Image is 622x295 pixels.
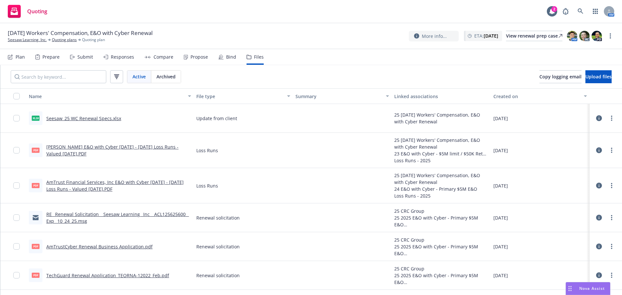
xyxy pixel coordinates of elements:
[484,33,498,39] strong: [DATE]
[394,208,488,214] div: 25 CRC Group
[295,93,382,100] div: Summary
[608,114,616,122] a: more
[32,273,40,278] span: pdf
[13,147,20,153] input: Toggle Row Selected
[77,54,93,60] div: Submit
[551,6,557,12] div: 2
[13,115,20,121] input: Toggle Row Selected
[585,74,612,80] span: Upload files
[32,116,40,120] span: xlsx
[46,272,169,278] a: TechGuard Renewal Application_TEORNA-12022_Feb.pdf
[111,54,134,60] div: Responses
[13,272,20,278] input: Toggle Row Selected
[608,182,616,189] a: more
[394,236,488,243] div: 25 CRC Group
[394,186,488,192] div: 24 E&O with Cyber - Primary $5M E&O
[8,29,153,37] span: [DATE] Workers' Compensation, E&O with Cyber Renewal
[493,272,508,279] span: [DATE]
[46,211,189,224] a: RE_ Renewal Solicitation _ Seesaw Learning_ Inc _ ACL125625600 _ Exp_ 10_24_25.msg
[394,111,488,125] div: 25 [DATE] Workers' Compensation, E&O with Cyber Renewal
[579,31,590,41] img: photo
[32,183,40,188] span: PDF
[46,115,121,121] a: Seesaw_25 WC Renewal Specs.xlsx
[5,2,50,20] a: Quoting
[156,73,176,80] span: Archived
[566,282,610,295] button: Nova Assist
[539,74,582,80] span: Copy logging email
[32,148,40,153] span: PDF
[493,214,508,221] span: [DATE]
[493,115,508,122] span: [DATE]
[394,150,488,157] div: 23 E&O with Cyber - $5M limit / $50K Ret
[606,32,614,40] a: more
[574,5,587,18] a: Search
[46,144,179,157] a: [PERSON_NAME] E&O with Cyber [DATE] - [DATE] Loss Runs - Valued [DATE].PDF
[474,32,498,39] span: ETA :
[585,70,612,83] button: Upload files
[293,88,392,104] button: Summary
[394,265,488,272] div: 25 CRC Group
[608,146,616,154] a: more
[226,54,236,60] div: Bind
[13,182,20,189] input: Toggle Row Selected
[559,5,572,18] a: Report a Bug
[592,31,602,41] img: photo
[493,147,508,154] span: [DATE]
[394,93,488,100] div: Linked associations
[491,88,590,104] button: Created on
[394,243,488,257] div: 25 2025 E&O with Cyber - Primary $5M E&O
[196,93,283,100] div: File type
[27,9,47,14] span: Quoting
[394,172,488,186] div: 25 [DATE] Workers' Compensation, E&O with Cyber Renewal
[409,31,459,41] button: More info...
[608,243,616,250] a: more
[8,37,47,43] a: Seesaw Learning, Inc.
[394,272,488,286] div: 25 2025 E&O with Cyber - Primary $5M E&O
[46,244,153,250] a: AmTrustCyber Renewal Business Application.pdf
[394,192,488,199] div: Loss Runs - 2025
[254,54,264,60] div: Files
[579,286,605,291] span: Nova Assist
[506,31,562,41] a: View renewal prep case
[539,70,582,83] button: Copy logging email
[567,31,577,41] img: photo
[196,147,218,154] span: Loss Runs
[52,37,77,43] a: Quoting plans
[26,88,194,104] button: Name
[196,272,240,279] span: Renewal solicitation
[194,88,293,104] button: File type
[608,271,616,279] a: more
[196,243,240,250] span: Renewal solicitation
[13,243,20,250] input: Toggle Row Selected
[493,182,508,189] span: [DATE]
[190,54,208,60] div: Propose
[608,214,616,221] a: more
[589,5,602,18] a: Switch app
[32,244,40,249] span: pdf
[16,54,25,60] div: Plan
[196,182,218,189] span: Loss Runs
[42,54,60,60] div: Prepare
[154,54,173,60] div: Compare
[394,137,488,150] div: 25 [DATE] Workers' Compensation, E&O with Cyber Renewal
[493,93,580,100] div: Created on
[422,33,447,40] span: More info...
[11,70,106,83] input: Search by keyword...
[46,179,184,192] a: AmTrust Financial Services, Inc E&O with Cyber [DATE] - [DATE] Loss Runs - Valued [DATE].PDF
[394,157,488,164] div: Loss Runs - 2025
[493,243,508,250] span: [DATE]
[29,93,184,100] div: Name
[196,214,240,221] span: Renewal solicitation
[132,73,146,80] span: Active
[566,282,574,295] div: Drag to move
[392,88,490,104] button: Linked associations
[196,115,237,122] span: Update from client
[82,37,105,43] span: Quoting plan
[13,214,20,221] input: Toggle Row Selected
[394,214,488,228] div: 25 2025 E&O with Cyber - Primary $5M E&O
[13,93,20,99] input: Select all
